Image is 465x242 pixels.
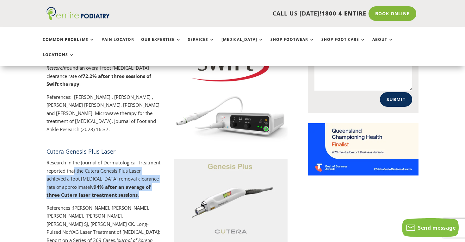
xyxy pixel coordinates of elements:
[46,73,151,87] strong: 72.2% after three sessions of Swift therapy
[188,37,214,51] a: Services
[43,37,95,51] a: Common Problems
[46,93,160,134] p: References: [PERSON_NAME] , [PERSON_NAME] , [PERSON_NAME] [PERSON_NAME], [PERSON_NAME] and [PERSO...
[372,37,394,51] a: About
[141,37,181,51] a: Our Expertise
[46,205,73,211] span: References :
[46,7,110,20] img: logo (1)
[369,6,416,21] a: Book Online
[46,148,288,159] h4: Cutera Genesis Plus Laser
[418,224,456,231] span: Send message
[308,123,418,175] img: Telstra Business Awards QLD State Finalist - Championing Health Category
[402,218,459,237] button: Send message
[308,170,418,177] a: Telstra Business Awards QLD State Finalist - Championing Health Category
[46,159,160,204] p: Research in the Journal of Dermatological Treatment reported that the Cutera Genesis Plus Laser a...
[132,10,366,18] p: CALL US [DATE]!
[270,37,314,51] a: Shop Footwear
[321,37,365,51] a: Shop Foot Care
[46,15,110,22] a: Entire Podiatry
[102,37,134,51] a: Pain Locator
[221,37,263,51] a: [MEDICAL_DATA]
[321,10,366,17] span: 1800 4 ENTIRE
[174,34,288,148] img: Swift microwave for removing plantar warts - does it hurt?
[46,184,151,198] strong: 94% after an average of three Cutera laser treatment sessions
[380,92,412,107] button: Submit
[46,56,160,93] p: A study published in the found an overall foot [MEDICAL_DATA] clearance rate of .
[43,53,74,66] a: Locations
